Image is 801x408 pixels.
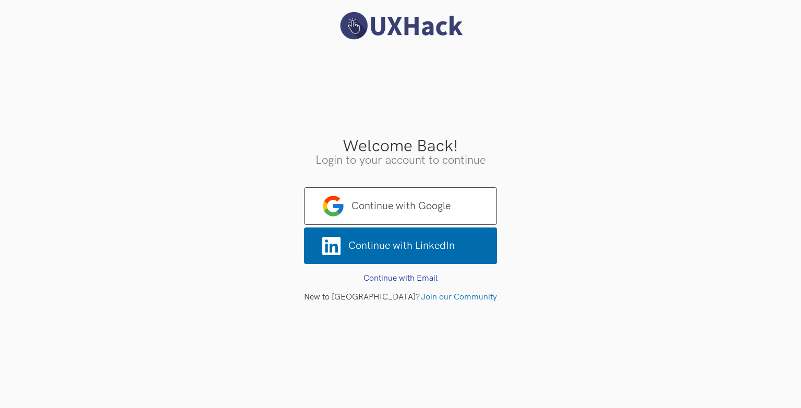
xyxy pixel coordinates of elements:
h3: Login to your account to continue [8,155,793,166]
span: New to [GEOGRAPHIC_DATA]? [304,292,420,302]
a: Join our Community [421,292,497,302]
h3: Welcome Back! [8,138,793,155]
a: Continue with LinkedIn [304,227,497,264]
img: google-logo.png [323,196,344,217]
a: Continue with Email [363,273,438,283]
a: Continue with Google [304,187,497,225]
img: UXHack logo [335,10,466,41]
